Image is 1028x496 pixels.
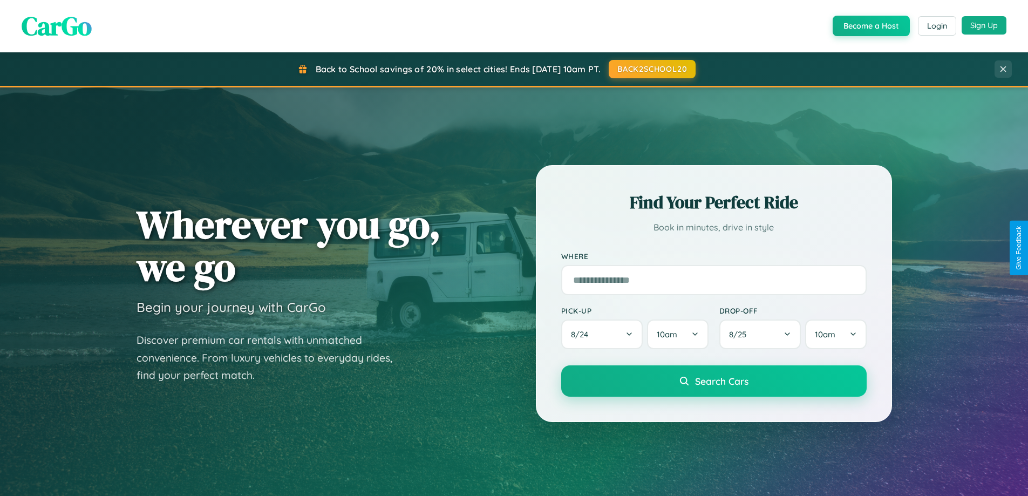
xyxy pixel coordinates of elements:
button: 10am [805,320,866,349]
label: Drop-off [719,306,867,315]
span: 8 / 25 [729,329,752,339]
label: Where [561,252,867,261]
span: Back to School savings of 20% in select cities! Ends [DATE] 10am PT. [316,64,601,74]
button: 8/24 [561,320,643,349]
button: Login [918,16,956,36]
h1: Wherever you go, we go [137,203,441,288]
button: Search Cars [561,365,867,397]
button: 10am [647,320,708,349]
span: 8 / 24 [571,329,594,339]
h2: Find Your Perfect Ride [561,191,867,214]
button: Become a Host [833,16,910,36]
p: Discover premium car rentals with unmatched convenience. From luxury vehicles to everyday rides, ... [137,331,406,384]
span: 10am [815,329,835,339]
span: Search Cars [695,375,748,387]
button: 8/25 [719,320,801,349]
div: Give Feedback [1015,226,1023,270]
button: BACK2SCHOOL20 [609,60,696,78]
label: Pick-up [561,306,709,315]
button: Sign Up [962,16,1006,35]
span: 10am [657,329,677,339]
span: CarGo [22,8,92,44]
p: Book in minutes, drive in style [561,220,867,235]
h3: Begin your journey with CarGo [137,299,326,315]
